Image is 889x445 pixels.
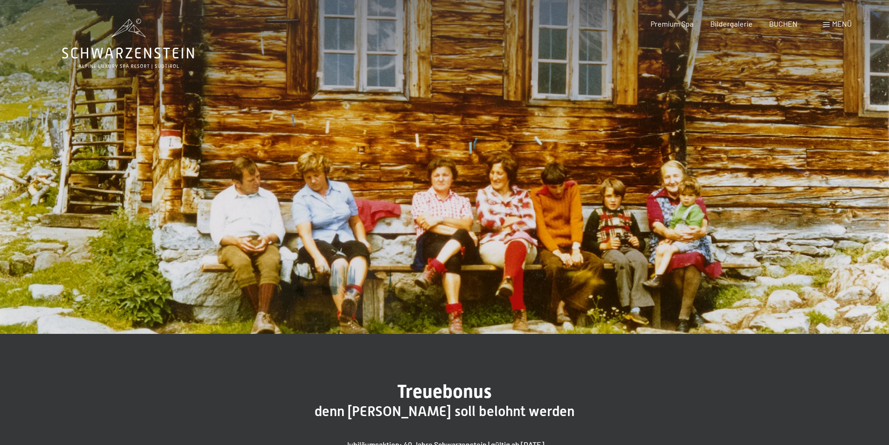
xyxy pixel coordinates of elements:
span: denn [PERSON_NAME] soll belohnt werden [315,403,574,419]
a: Bildergalerie [710,19,753,28]
a: BUCHEN [769,19,798,28]
span: Treuebonus [397,381,492,403]
a: Premium Spa [651,19,693,28]
span: Menü [832,19,852,28]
